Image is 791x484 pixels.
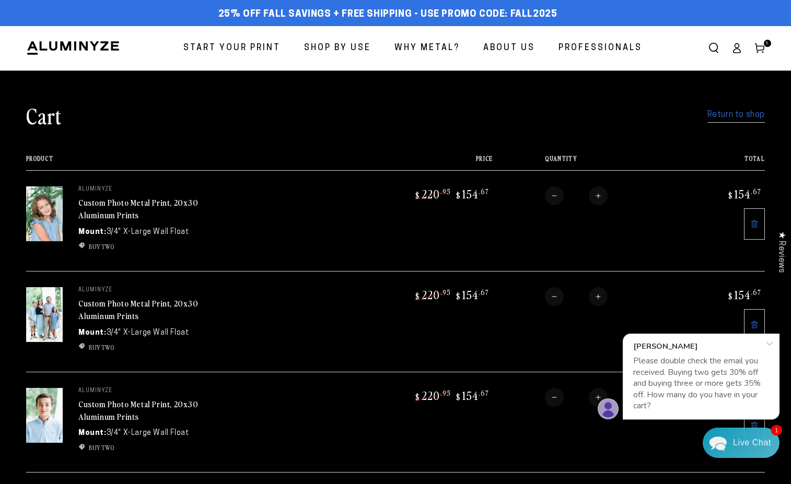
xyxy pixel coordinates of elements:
[456,190,461,200] span: $
[479,187,489,196] sup: .67
[415,392,420,402] span: $
[75,52,147,60] span: Away until 11:00 AM
[48,173,184,183] div: Aluminyze
[78,398,199,423] a: Custom Photo Metal Print, 20x30 Aluminum Prints
[78,343,235,352] li: BUYTWO
[34,185,203,195] p: I am currently out of the office and will return [DATE][DATE]. If you need immediate assist...
[479,388,489,397] sup: .67
[21,87,200,97] div: Recent Conversations
[34,219,203,229] p: I am currently out of the office and will return [DATE][DATE]. If you need immediate assis...
[34,207,45,218] img: 476de4e429d11299705a1e935703adbd
[727,287,761,302] bdi: 154
[26,287,63,342] img: 20"x30" Rectangle White Glossy Aluminyzed Photo
[78,327,107,338] dt: Mount:
[184,208,203,216] div: [DATE]
[456,392,461,402] span: $
[78,388,235,394] p: aluminyze
[703,428,780,458] div: Chat widget toggle
[414,186,451,201] bdi: 220
[707,108,765,123] a: Return to shop
[78,443,235,452] ul: Discount
[176,34,288,62] a: Start Your Print
[71,315,152,332] a: Send a Message
[78,242,235,251] ul: Discount
[483,41,535,56] span: About Us
[733,428,771,458] div: Contact Us Directly
[564,186,589,205] input: Quantity for Custom Photo Metal Print, 20x30 Aluminum Prints
[475,34,543,62] a: About Us
[183,41,281,56] span: Start Your Print
[415,190,420,200] span: $
[728,190,733,200] span: $
[78,297,199,322] a: Custom Photo Metal Print, 20x30 Aluminum Prints
[26,40,120,56] img: Aluminyze
[304,41,371,56] span: Shop By Use
[26,186,63,241] img: 20"x30" Rectangle White Glossy Aluminyzed Photo
[341,155,493,170] th: Price
[26,102,62,129] h1: Cart
[727,186,761,201] bdi: 154
[414,388,451,403] bdi: 220
[48,207,184,217] div: Aluminyze
[415,291,420,301] span: $
[34,173,45,184] img: 476de4e429d11299705a1e935703adbd
[766,40,769,47] span: 5
[414,287,451,302] bdi: 220
[591,321,790,428] iframe: Re:amaze Chat
[78,186,235,193] p: aluminyze
[678,155,765,170] th: Total
[78,287,235,293] p: aluminyze
[751,288,761,297] sup: .67
[98,16,125,43] img: Marie J
[455,287,489,302] bdi: 154
[107,327,189,338] dd: 3/4" X-Large Wall Float
[78,227,107,238] dt: Mount:
[394,41,460,56] span: Why Metal?
[78,242,235,251] li: BUYTWO
[107,428,189,439] dd: 3/4" X-Large Wall Float
[744,309,765,340] a: Remove 20"x30" Rectangle White Glossy Aluminyzed Photo
[107,227,189,238] dd: 3/4" X-Large Wall Float
[771,425,782,435] span: 1
[455,186,489,201] bdi: 154
[744,208,765,240] a: Remove 20"x30" Rectangle White Glossy Aluminyzed Photo
[551,34,650,62] a: Professionals
[78,343,235,352] ul: Discount
[771,223,791,281] div: Click to open Judge.me floating reviews tab
[26,388,63,443] img: 20"x30" Rectangle White Glossy Aluminyzed Photo
[34,117,203,127] p: Please double check the email you received. Buying two gets 30% off and buying three or more gets...
[78,443,235,452] li: BUYTWO
[184,140,203,148] div: [DATE]
[493,155,678,170] th: Quantity
[440,288,451,297] sup: .95
[76,16,103,43] img: John
[559,41,642,56] span: Professionals
[120,16,147,43] img: Helga
[34,151,203,161] p: I am currently out of the office and will return [DATE][DATE]. If you need immediate assi...
[728,291,733,301] span: $
[564,287,589,306] input: Quantity for Custom Photo Metal Print, 20x30 Aluminum Prints
[751,187,761,196] sup: .67
[34,139,45,150] img: 476de4e429d11299705a1e935703adbd
[387,34,468,62] a: Why Metal?
[78,428,107,439] dt: Mount:
[34,105,45,116] img: d43a2b16f90f7195f4c1ce3167853375
[80,300,142,305] span: We run on
[440,388,451,397] sup: .95
[112,298,141,305] span: Re:amaze
[702,37,725,60] summary: Search our site
[26,155,341,170] th: Product
[218,9,557,20] span: 25% off FALL Savings + Free Shipping - Use Promo Code: FALL2025
[564,388,589,407] input: Quantity for Custom Photo Metal Print, 20x30 Aluminum Prints
[479,288,489,297] sup: .67
[78,196,199,221] a: Custom Photo Metal Print, 20x30 Aluminum Prints
[455,388,489,403] bdi: 154
[48,106,183,116] div: [PERSON_NAME]
[296,34,379,62] a: Shop By Use
[456,291,461,301] span: $
[440,187,451,196] sup: .95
